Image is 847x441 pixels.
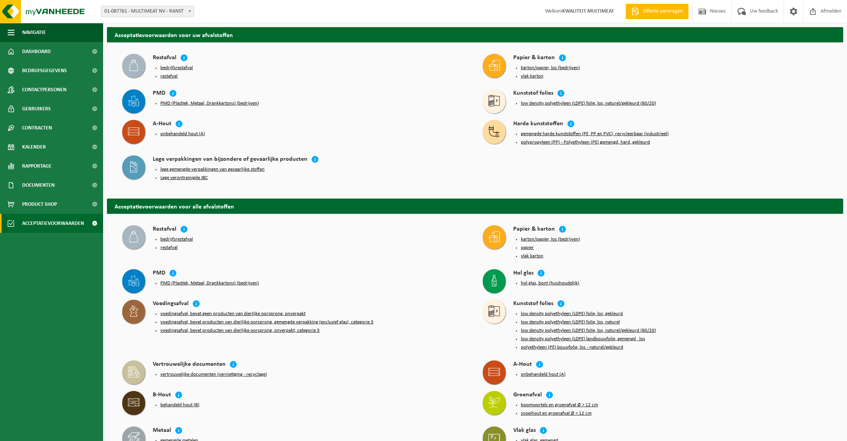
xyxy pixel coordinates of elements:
button: bedrijfsrestafval [160,236,193,242]
button: boomwortels en groenafval Ø > 12 cm [521,402,598,408]
h4: Restafval [153,225,176,234]
strong: KWALITEIT MULTIMEAT [562,8,614,14]
h4: Hol glas [513,269,533,278]
button: bedrijfsrestafval [160,65,193,71]
a: Offerte aanvragen [626,4,689,19]
span: Acceptatievoorwaarden [22,214,84,233]
h4: Groenafval [513,391,542,400]
h4: Vertrouwelijke documenten [153,360,226,369]
button: vlak karton [521,253,543,259]
span: Kalender [22,137,46,157]
button: low density polyethyleen (LDPE) folie, los, naturel [521,319,620,325]
button: restafval [160,73,178,79]
span: Contactpersonen [22,80,66,99]
h4: Restafval [153,54,176,63]
h4: Kunststof folies [513,89,553,98]
span: Gebruikers [22,99,51,118]
button: polyethyleen (PE) bouwfolie, los - naturel/gekleurd [521,344,623,351]
button: PMD (Plastiek, Metaal, Drankkartons) (bedrijven) [160,100,259,107]
span: Documenten [22,176,55,195]
span: Navigatie [22,23,46,42]
button: onbehandeld hout (A) [160,131,205,137]
button: snoeihout en groenafval Ø < 12 cm [521,410,592,417]
button: hol glas, bont (huishoudelijk) [521,280,579,286]
h4: PMD [153,269,165,278]
h4: Harde kunststoffen [513,120,563,129]
span: Product Shop [22,195,57,214]
h4: A-Hout [153,120,171,129]
button: polypropyleen (PP) - Polyethyleen (PE) gemengd, hard, gekleurd [521,139,650,145]
span: 01-087761 - MULTIMEAT NV - RANST [101,6,194,17]
button: behandeld hout (B) [160,402,199,408]
button: low density polyethyleen (LDPE) folie, los, naturel/gekleurd (80/20) [521,328,656,334]
button: papier [521,245,534,251]
h4: Papier & karton [513,54,555,63]
button: vertrouwelijke documenten (vernietiging - recyclage) [160,372,267,378]
span: Offerte aanvragen [641,8,685,15]
h4: Vlak glas [513,426,536,435]
button: karton/papier, los (bedrijven) [521,236,580,242]
button: voedingsafval, bevat producten van dierlijke oorsprong, onverpakt, categorie 3 [160,328,320,334]
h2: Acceptatievoorwaarden voor uw afvalstoffen [107,27,843,42]
button: voedingsafval, bevat producten van dierlijke oorsprong, gemengde verpakking (exclusief glas), cat... [160,319,373,325]
h2: Acceptatievoorwaarden voor alle afvalstoffen [107,199,843,213]
button: restafval [160,245,178,251]
button: low density polyethyleen (LDPE) landbouwfolie, gemengd , los [521,336,645,342]
h4: Papier & karton [513,225,555,234]
h4: Lege verpakkingen van bijzondere of gevaarlijke producten [153,155,307,164]
h4: Metaal [153,426,171,435]
button: vlak karton [521,73,543,79]
button: low density polyethyleen (LDPE) folie, los, naturel/gekleurd (80/20) [521,100,656,107]
span: Rapportage [22,157,52,176]
button: onbehandeld hout (A) [521,372,566,378]
span: Dashboard [22,42,51,61]
h4: B-Hout [153,391,171,400]
button: low density polyethyleen (LDPE) folie, los, gekleurd [521,311,623,317]
h4: Kunststof folies [513,300,553,309]
button: Lege verontreinigde IBC [160,175,208,181]
button: voedingsafval, bevat geen producten van dierlijke oorsprong, onverpakt [160,311,306,317]
span: Bedrijfsgegevens [22,61,67,80]
span: Contracten [22,118,52,137]
h4: PMD [153,89,165,98]
button: gemengde harde kunststoffen (PE, PP en PVC), recycleerbaar (industrieel) [521,131,669,137]
h4: A-Hout [513,360,532,369]
button: karton/papier, los (bedrijven) [521,65,580,71]
h4: Voedingsafval [153,300,189,309]
button: lege gemengde verpakkingen van gevaarlijke stoffen [160,166,265,173]
button: PMD (Plastiek, Metaal, Drankkartons) (bedrijven) [160,280,259,286]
